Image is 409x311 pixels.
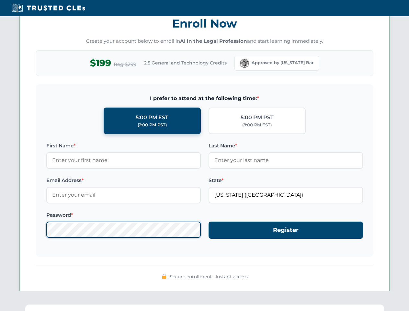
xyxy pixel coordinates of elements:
[46,211,201,219] label: Password
[180,38,247,44] strong: AI in the Legal Profession
[170,273,248,280] span: Secure enrollment • Instant access
[241,113,274,122] div: 5:00 PM PST
[46,177,201,184] label: Email Address
[90,56,111,70] span: $199
[136,113,168,122] div: 5:00 PM EST
[10,3,87,13] img: Trusted CLEs
[46,142,201,150] label: First Name
[46,187,201,203] input: Enter your email
[209,187,363,203] input: Florida (FL)
[209,142,363,150] label: Last Name
[144,59,227,66] span: 2.5 General and Technology Credits
[240,59,249,68] img: Florida Bar
[46,152,201,168] input: Enter your first name
[209,222,363,239] button: Register
[36,13,373,34] h3: Enroll Now
[114,61,136,68] span: Reg $299
[46,94,363,103] span: I prefer to attend at the following time:
[162,274,167,279] img: 🔒
[242,122,272,128] div: (8:00 PM EST)
[36,38,373,45] p: Create your account below to enroll in and start learning immediately.
[209,152,363,168] input: Enter your last name
[252,60,313,66] span: Approved by [US_STATE] Bar
[138,122,167,128] div: (2:00 PM PST)
[209,177,363,184] label: State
